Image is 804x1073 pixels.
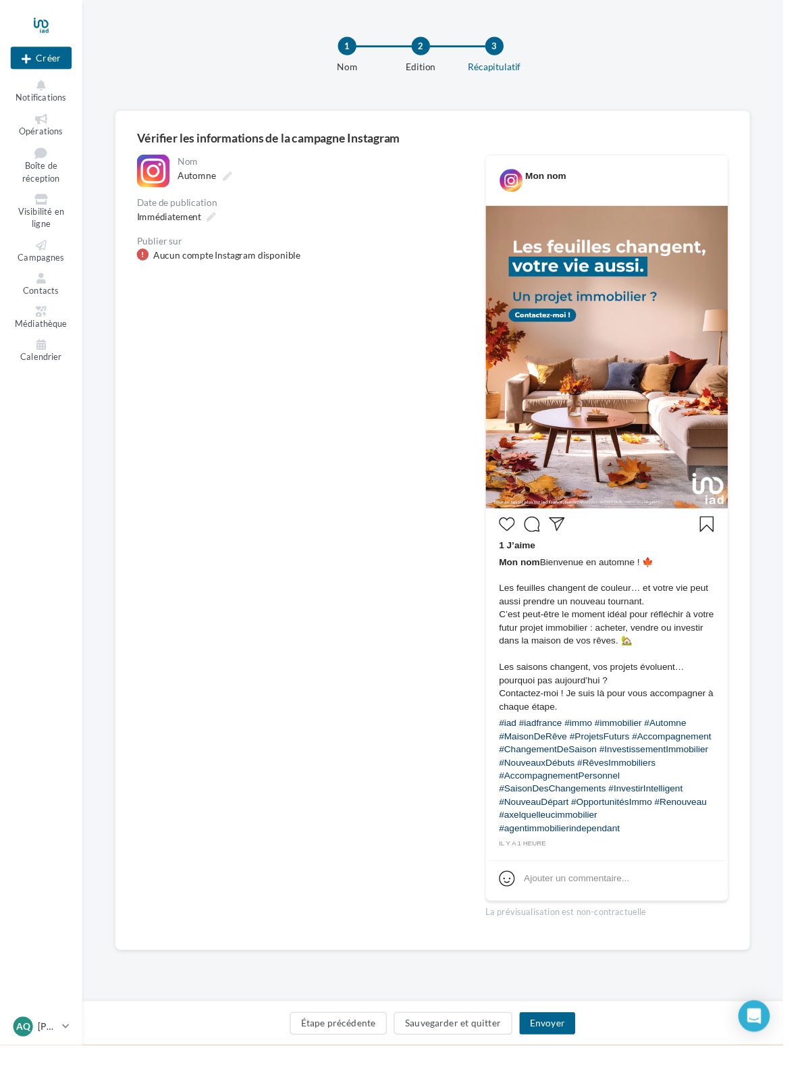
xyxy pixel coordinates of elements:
[512,571,554,582] span: Mon nom
[347,38,366,57] div: 1
[11,346,74,375] a: Calendrier
[182,161,474,171] div: Nom
[17,1047,31,1061] span: AQ
[11,48,74,71] div: Nouvelle campagne
[140,217,207,228] span: Immédiatement
[512,530,529,546] svg: J’aime
[182,174,221,186] span: Automne
[512,553,734,570] div: 1 J’aime
[512,860,734,872] div: il y a 1 heure
[18,212,65,236] span: Visibilité en ligne
[157,255,309,269] div: Aucun compte Instagram disponible
[512,894,529,910] svg: Emoji
[20,129,65,140] span: Opérations
[298,1039,398,1062] button: Étape précédente
[11,48,74,71] button: Créer
[16,95,68,105] span: Notifications
[498,925,748,943] div: La prévisualisation est non-contractuelle
[21,361,63,371] span: Calendrier
[16,327,70,338] span: Médiathèque
[512,570,734,732] span: Bienvenue en automne ! 🍁 Les feuilles changent de couleur… et votre vie peut aussi prendre un nou...
[23,165,61,189] span: Boîte de réception
[11,114,74,143] a: Opérations
[564,530,580,546] svg: Partager la publication
[512,735,734,860] div: #iad #iadfrance #immo #immobilier #Automne #MaisonDeRêve #ProjetsFuturs #Accompagnement #Changeme...
[538,895,646,908] div: Ajouter un commentaire...
[758,1027,790,1059] div: Open Intercom Messenger
[498,38,517,57] div: 3
[140,203,477,213] div: Date de publication
[423,38,441,57] div: 2
[11,197,74,238] a: Visibilité en ligne
[39,1047,58,1061] p: [PERSON_NAME]
[11,278,74,307] a: Contacts
[389,62,475,76] div: Edition
[140,243,477,253] div: Publier sur
[11,148,74,191] a: Boîte de réception
[533,1039,591,1062] button: Envoyer
[464,62,551,76] div: Récapitulatif
[24,292,61,303] span: Contacts
[538,530,554,546] svg: Commenter
[11,312,74,341] a: Médiathèque
[11,244,74,273] a: Campagnes
[404,1039,526,1062] button: Sauvegarder et quitter
[18,259,66,269] span: Campagnes
[313,62,400,76] div: Nom
[718,530,734,546] svg: Enregistrer
[140,136,748,148] div: Vérifier les informations de la campagne Instagram
[11,1041,74,1067] a: AQ [PERSON_NAME]
[539,174,581,187] div: Mon nom
[11,80,74,109] button: Notifications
